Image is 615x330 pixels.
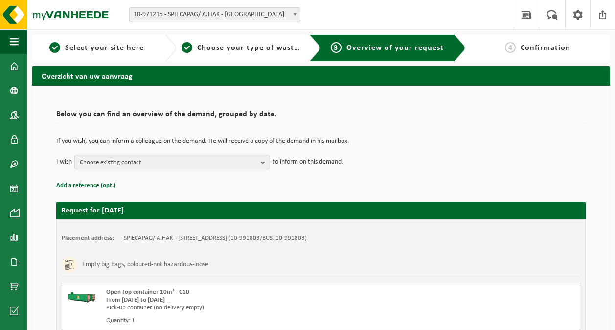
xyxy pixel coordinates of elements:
h3: Empty big bags, coloured-not hazardous-loose [82,257,208,273]
p: If you wish, you can inform a colleague on the demand. He will receive a copy of the demand in hi... [56,138,586,145]
p: I wish [56,155,72,169]
button: Choose existing contact [74,155,270,169]
p: to inform on this demand. [273,155,343,169]
span: 4 [505,42,516,53]
span: Choose your type of waste and recipient [197,44,352,52]
button: Add a reference (opt.) [56,179,115,192]
strong: Request for [DATE] [61,207,124,214]
div: Pick-up container (no delivery empty) [106,304,360,312]
span: Choose existing contact [80,155,257,170]
span: Confirmation [521,44,570,52]
div: Quantity: 1 [106,317,360,325]
span: 10-971215 - SPIECAPAG/ A.HAK - BRUGGE [130,8,300,22]
img: HK-XC-10-GN-00.png [67,288,96,303]
strong: Placement address: [62,235,114,241]
span: Open top container 10m³ - C10 [106,289,189,295]
td: SPIECAPAG/ A.HAK - [STREET_ADDRESS] (10-991803/BUS, 10-991803) [124,235,307,242]
span: 10-971215 - SPIECAPAG/ A.HAK - BRUGGE [129,7,300,22]
span: 3 [331,42,342,53]
strong: From [DATE] to [DATE] [106,297,165,303]
span: 1 [49,42,60,53]
span: 2 [182,42,192,53]
h2: Below you can find an overview of the demand, grouped by date. [56,110,586,123]
a: 2Choose your type of waste and recipient [182,42,302,54]
span: Select your site here [65,44,144,52]
span: Overview of your request [346,44,444,52]
a: 1Select your site here [37,42,157,54]
h2: Overzicht van uw aanvraag [32,66,610,85]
